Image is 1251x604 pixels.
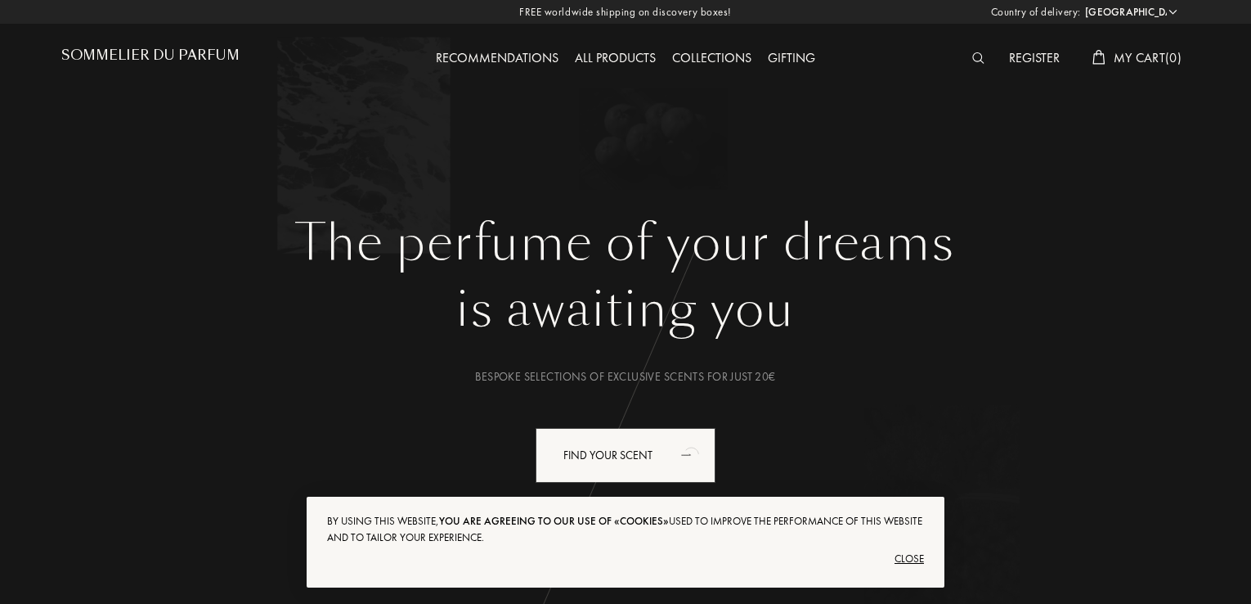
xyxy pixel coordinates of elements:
div: is awaiting you [74,273,1177,346]
div: animation [675,438,708,471]
div: Bespoke selections of exclusive scents for just 20€ [74,368,1177,385]
h1: Sommelier du Parfum [61,47,240,63]
a: All products [567,49,664,66]
div: Collections [664,48,760,70]
div: Register [1001,48,1068,70]
span: My Cart ( 0 ) [1114,49,1181,66]
img: search_icn_white.svg [972,52,984,64]
h1: The perfume of your dreams [74,214,1177,273]
a: Sommelier du Parfum [61,47,240,70]
span: Country of delivery: [991,4,1081,20]
span: you are agreeing to our use of «cookies» [439,514,669,528]
div: By using this website, used to improve the performance of this website and to tailor your experie... [327,513,924,546]
div: Find your scent [536,428,715,483]
a: Gifting [760,49,823,66]
div: Recommendations [428,48,567,70]
div: Close [327,546,924,572]
a: Register [1001,49,1068,66]
div: All products [567,48,664,70]
a: Find your scentanimation [523,428,728,483]
img: cart_white.svg [1092,50,1105,65]
a: Collections [664,49,760,66]
div: Gifting [760,48,823,70]
a: Recommendations [428,49,567,66]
